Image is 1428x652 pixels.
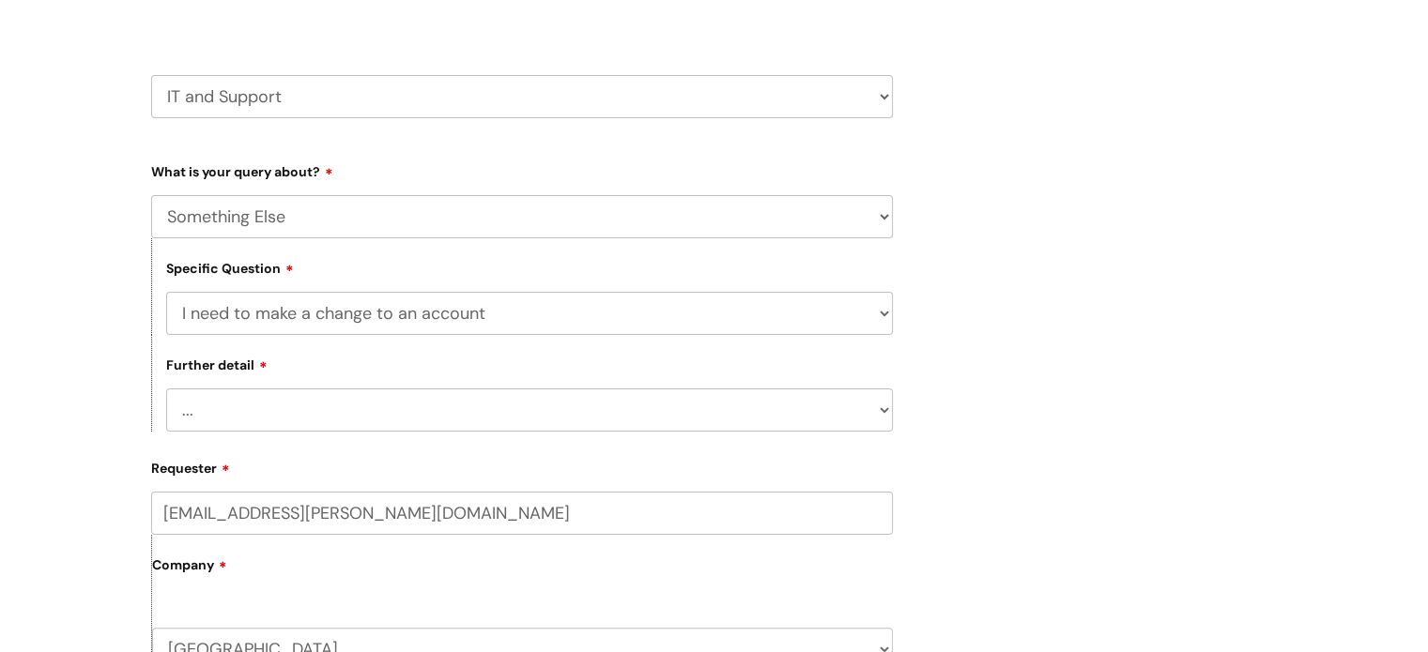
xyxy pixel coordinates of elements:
label: Company [152,551,893,593]
label: Further detail [166,355,268,373]
label: Requester [151,454,893,477]
label: What is your query about? [151,158,893,180]
input: Email [151,492,893,535]
label: Specific Question [166,258,294,277]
